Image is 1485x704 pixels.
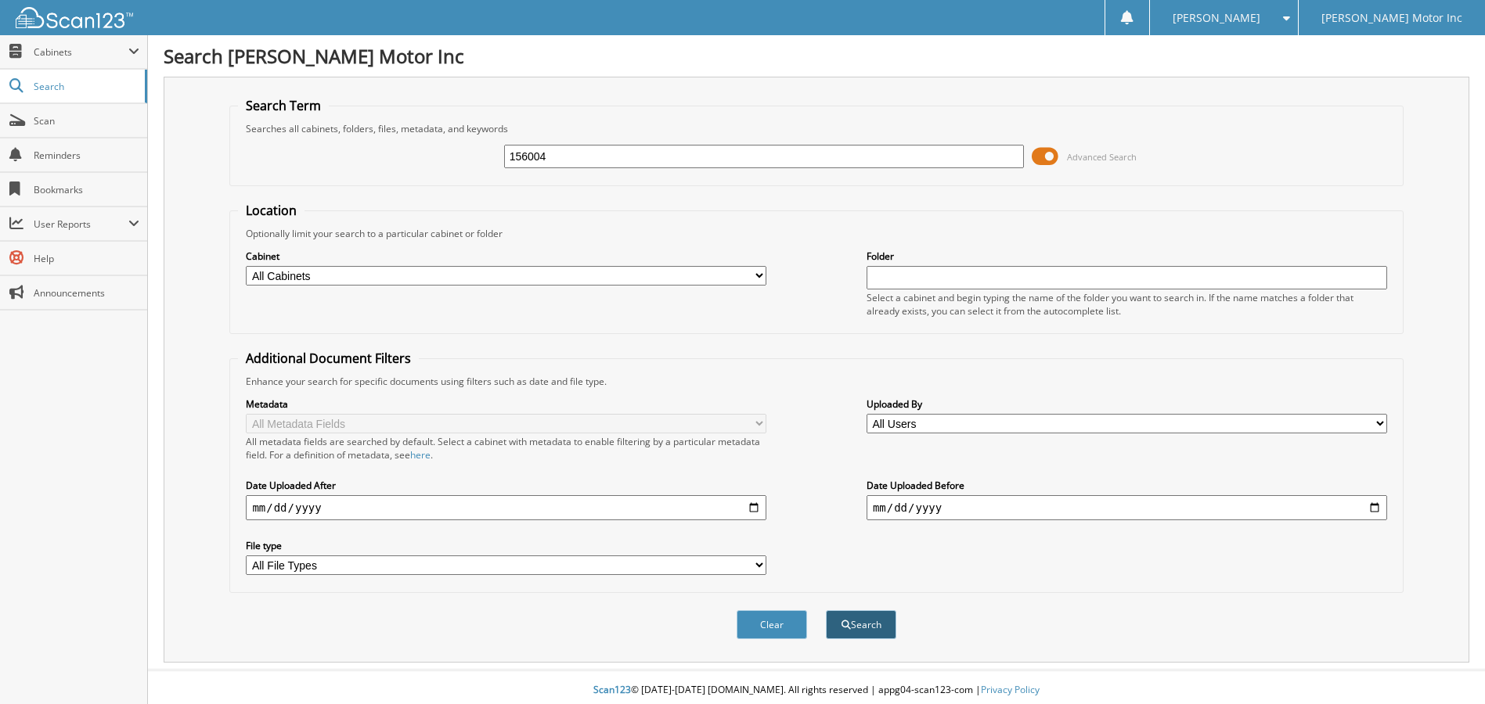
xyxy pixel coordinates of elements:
span: User Reports [34,217,128,231]
button: Clear [737,610,807,639]
span: Bookmarks [34,183,139,196]
span: Search [34,80,137,93]
span: Announcements [34,286,139,300]
div: Searches all cabinets, folders, files, metadata, and keywords [238,122,1394,135]
img: scan123-logo-white.svg [16,7,133,28]
div: Enhance your search for specific documents using filters such as date and file type. [238,375,1394,388]
iframe: Chat Widget [1407,629,1485,704]
label: Date Uploaded Before [867,479,1387,492]
div: Optionally limit your search to a particular cabinet or folder [238,227,1394,240]
input: start [246,495,766,520]
span: [PERSON_NAME] [1173,13,1260,23]
legend: Additional Document Filters [238,350,419,367]
label: File type [246,539,766,552]
label: Date Uploaded After [246,479,766,492]
h1: Search [PERSON_NAME] Motor Inc [164,43,1469,69]
span: Scan123 [593,683,631,696]
span: Cabinets [34,45,128,59]
label: Cabinet [246,250,766,263]
a: Privacy Policy [981,683,1040,696]
label: Metadata [246,397,766,411]
a: here [410,448,431,462]
span: Scan [34,114,139,128]
label: Folder [867,250,1387,263]
span: Help [34,252,139,265]
legend: Search Term [238,97,329,114]
span: Advanced Search [1067,151,1137,163]
span: [PERSON_NAME] Motor Inc [1321,13,1462,23]
label: Uploaded By [867,397,1387,411]
legend: Location [238,202,305,219]
input: end [867,495,1387,520]
div: Select a cabinet and begin typing the name of the folder you want to search in. If the name match... [867,291,1387,318]
span: Reminders [34,149,139,162]
div: All metadata fields are searched by default. Select a cabinet with metadata to enable filtering b... [246,435,766,462]
button: Search [826,610,896,639]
